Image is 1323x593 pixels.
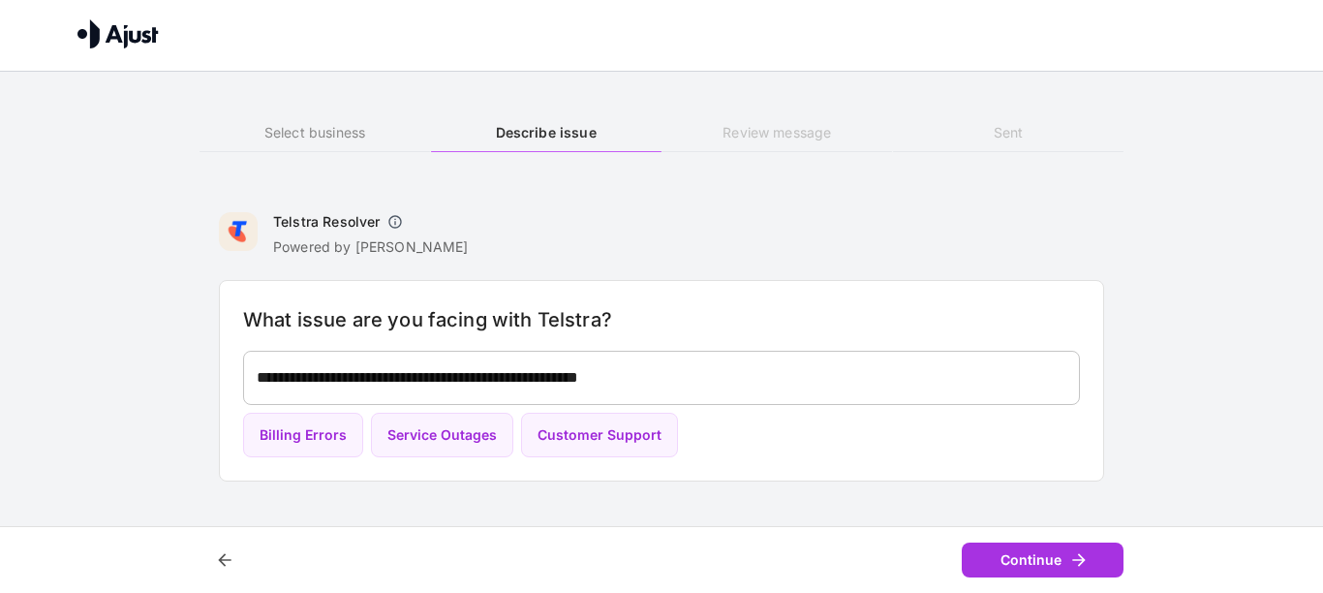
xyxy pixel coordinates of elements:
[243,304,1080,335] h6: What issue are you facing with Telstra?
[243,413,363,458] button: Billing Errors
[77,19,159,48] img: Ajust
[273,212,380,232] h6: Telstra Resolver
[200,122,430,143] h6: Select business
[521,413,678,458] button: Customer Support
[371,413,513,458] button: Service Outages
[273,237,469,257] p: Powered by [PERSON_NAME]
[219,212,258,251] img: Telstra
[893,122,1123,143] h6: Sent
[661,122,892,143] h6: Review message
[962,543,1123,578] button: Continue
[431,122,661,143] h6: Describe issue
